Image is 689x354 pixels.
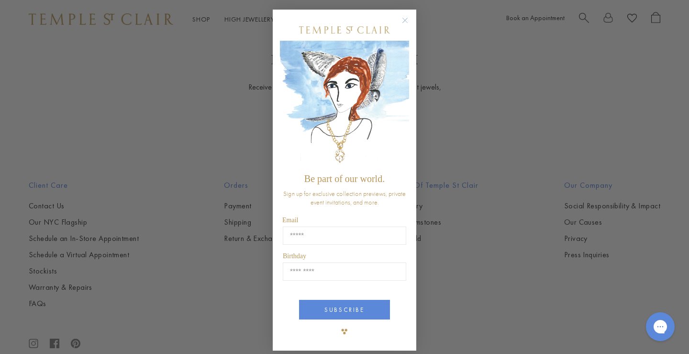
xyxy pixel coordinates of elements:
button: SUBSCRIBE [299,300,390,320]
span: Birthday [283,252,306,260]
span: Email [282,217,298,224]
img: TSC [335,322,354,341]
img: c4a9eb12-d91a-4d4a-8ee0-386386f4f338.jpeg [280,41,409,169]
span: Sign up for exclusive collection previews, private event invitations, and more. [283,189,406,206]
img: Temple St. Clair [299,26,390,34]
span: Be part of our world. [304,173,385,184]
iframe: Gorgias live chat messenger [641,309,679,344]
button: Close dialog [404,19,416,31]
input: Email [283,227,406,245]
